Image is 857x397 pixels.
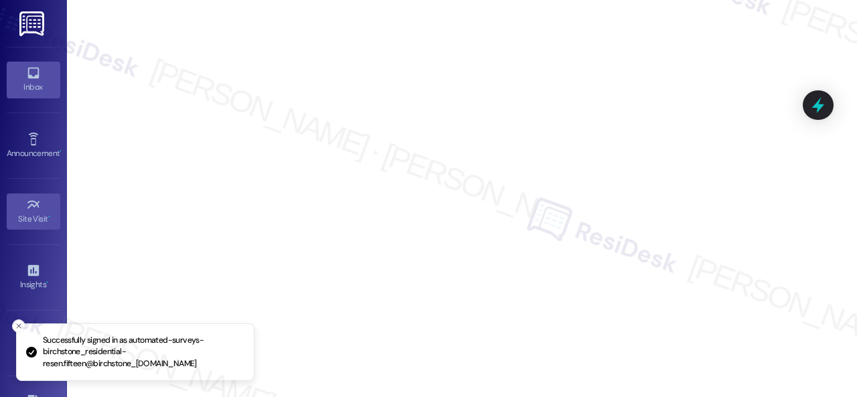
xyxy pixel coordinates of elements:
img: ResiDesk Logo [19,11,47,36]
a: Buildings [7,325,60,361]
a: Site Visit • [7,193,60,230]
span: • [48,212,50,222]
a: Insights • [7,259,60,295]
a: Inbox [7,62,60,98]
span: • [60,147,62,156]
p: Successfully signed in as automated-surveys-birchstone_residential-resen.fifteen@birchstone_[DOMA... [43,335,243,370]
button: Close toast [12,319,25,333]
span: • [46,278,48,287]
